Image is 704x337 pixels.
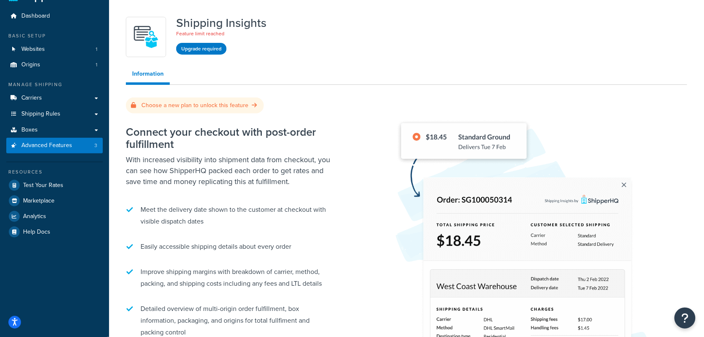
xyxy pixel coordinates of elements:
[126,200,336,232] li: Meet the delivery date shown to the customer at checkout with visible dispatch dates
[6,168,103,176] div: Resources
[6,224,103,240] a: Help Docs
[6,57,103,73] a: Origins1
[6,42,103,57] li: Websites
[6,122,103,138] a: Boxes
[131,22,161,52] img: Acw9rhKYsOEjAAAAAElFTkSuQmCC
[176,29,266,38] p: Feature limit reached
[21,61,40,68] span: Origins
[21,126,38,134] span: Boxes
[6,32,103,39] div: Basic Setup
[23,229,50,236] span: Help Docs
[23,182,63,189] span: Test Your Rates
[6,57,103,73] li: Origins
[21,142,72,149] span: Advanced Features
[6,209,103,224] a: Analytics
[126,126,336,150] h2: Connect your checkout with post-order fulfillment
[126,66,170,85] a: Information
[21,111,60,118] span: Shipping Rules
[6,90,103,106] a: Carriers
[6,8,103,24] a: Dashboard
[6,138,103,153] li: Advanced Features
[21,13,50,20] span: Dashboard
[21,95,42,102] span: Carriers
[96,61,97,68] span: 1
[23,213,46,220] span: Analytics
[6,138,103,153] a: Advanced Features3
[131,101,259,110] a: Choose a new plan to unlock this feature
[126,154,336,187] p: With increased visibility into shipment data from checkout, you can see how ShipperHQ packed each...
[176,17,266,29] h1: Shipping Insights
[96,46,97,53] span: 1
[176,43,227,55] button: Upgrade required
[6,42,103,57] a: Websites1
[6,106,103,122] a: Shipping Rules
[6,193,103,208] a: Marketplace
[126,237,336,257] li: Easily accessible shipping details about every order
[6,178,103,193] a: Test Your Rates
[21,46,45,53] span: Websites
[6,81,103,88] div: Manage Shipping
[126,262,336,294] li: Improve shipping margins with breakdown of carrier, method, packing, and shipping costs including...
[675,308,696,329] button: Open Resource Center
[94,142,97,149] span: 3
[23,197,55,205] span: Marketplace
